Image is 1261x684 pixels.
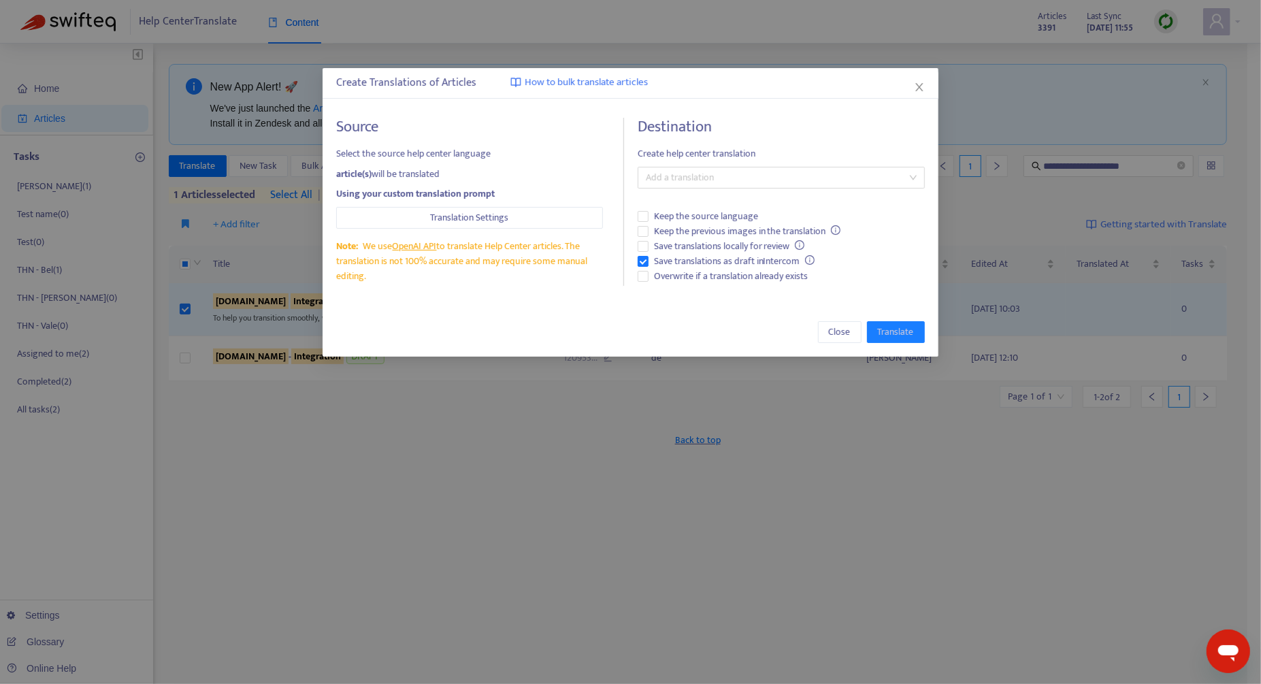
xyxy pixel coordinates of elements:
[510,77,521,88] img: image-link
[649,239,810,254] span: Save translations locally for review
[649,209,764,224] span: Keep the source language
[638,118,925,136] h4: Destination
[831,225,840,235] span: info-circle
[649,254,821,269] span: Save translations as draft in Intercom
[1207,630,1250,673] iframe: Button to launch messaging window
[431,210,509,225] span: Translation Settings
[867,321,925,343] button: Translate
[336,239,603,284] div: We use to translate Help Center articles. The translation is not 100% accurate and may require so...
[336,186,603,201] div: Using your custom translation prompt
[829,325,851,340] span: Close
[818,321,862,343] button: Close
[336,75,925,91] div: Create Translations of Articles
[510,75,648,91] a: How to bulk translate articles
[638,146,925,161] span: Create help center translation
[912,80,927,95] button: Close
[336,167,603,182] div: will be translated
[914,82,925,93] span: close
[393,238,437,254] a: OpenAI API
[649,269,814,284] span: Overwrite if a translation already exists
[336,238,358,254] span: Note:
[805,255,815,265] span: info-circle
[525,75,648,91] span: How to bulk translate articles
[649,224,847,239] span: Keep the previous images in the translation
[336,166,372,182] strong: article(s)
[795,240,804,250] span: info-circle
[336,146,603,161] span: Select the source help center language
[336,118,603,136] h4: Source
[336,207,603,229] button: Translation Settings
